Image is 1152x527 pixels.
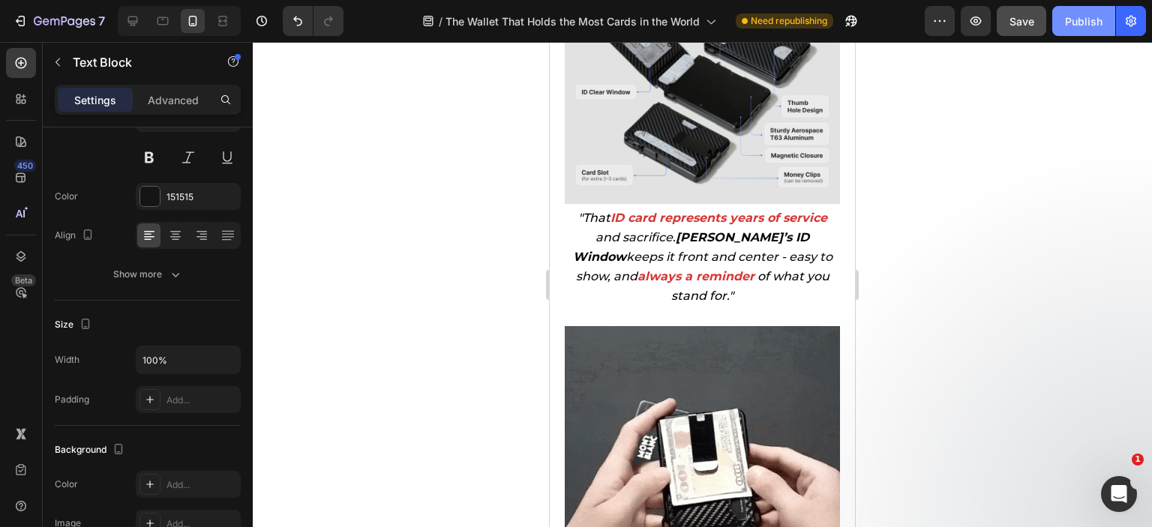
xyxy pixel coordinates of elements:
[74,92,116,108] p: Settings
[55,393,89,406] div: Padding
[751,14,827,28] span: Need republishing
[98,12,105,30] p: 7
[73,53,200,71] p: Text Block
[55,261,241,288] button: Show more
[55,353,79,367] div: Width
[1101,476,1137,512] iframe: Intercom live chat
[14,160,36,172] div: 450
[445,13,700,29] span: The Wallet That Holds the Most Cards in the World
[550,42,855,527] iframe: Design area
[23,188,283,241] i: and sacrifice. keeps it front and center - easy to show, and
[55,478,78,491] div: Color
[113,267,183,282] div: Show more
[148,92,199,108] p: Advanced
[283,6,343,36] div: Undo/Redo
[1065,13,1102,29] div: Publish
[166,190,237,204] div: 151515
[28,169,61,183] i: "That
[6,6,112,36] button: 7
[1009,15,1034,28] span: Save
[55,226,97,246] div: Align
[88,227,205,241] strong: always a reminder
[55,440,127,460] div: Background
[166,394,237,407] div: Add...
[11,274,36,286] div: Beta
[121,227,280,261] i: of what you stand for."
[439,13,442,29] span: /
[55,315,94,335] div: Size
[23,188,260,222] strong: [PERSON_NAME]’s ID Window
[166,478,237,492] div: Add...
[997,6,1046,36] button: Save
[61,169,277,183] strong: ID card represents years of service
[1132,454,1144,466] span: 1
[1052,6,1115,36] button: Publish
[136,346,240,373] input: Auto
[55,190,78,203] div: Color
